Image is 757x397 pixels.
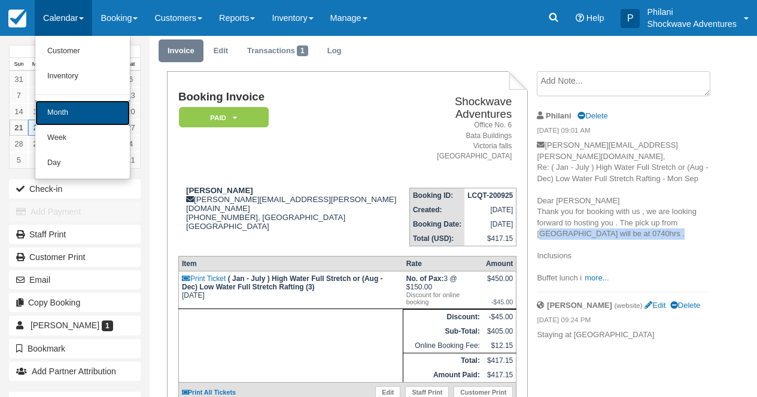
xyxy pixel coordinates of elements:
[178,256,403,271] th: Item
[159,39,203,63] a: Invoice
[403,353,483,368] th: Total:
[10,58,28,71] th: Sun
[621,9,640,28] div: P
[483,353,516,368] td: $417.15
[546,111,571,120] strong: Philani
[28,58,47,71] th: Mon
[403,309,483,324] th: Discount:
[9,293,141,312] button: Copy Booking
[9,202,141,221] button: Add Payment
[178,106,265,129] a: Paid
[486,298,513,306] em: -$45.00
[614,301,642,309] small: (website)
[182,274,226,283] a: Print Ticket
[35,36,130,179] ul: Calendar
[9,316,141,335] a: [PERSON_NAME] 1
[464,217,516,231] td: [DATE]
[178,186,403,246] div: [PERSON_NAME][EMAIL_ADDRESS][PERSON_NAME][DOMAIN_NAME] [PHONE_NUMBER], [GEOGRAPHIC_DATA] [GEOGRAP...
[8,10,26,28] img: checkfront-main-nav-mini-logo.png
[182,389,236,396] a: Print All Tickets
[35,39,130,64] a: Customer
[178,271,403,309] td: [DATE]
[179,107,269,128] em: Paid
[403,338,483,353] td: Online Booking Fee:
[10,87,28,103] a: 7
[486,274,513,292] div: $450.00
[121,58,140,71] th: Sat
[585,273,609,282] a: more...
[403,271,483,309] td: 3 @ $150.00
[35,151,130,176] a: Day
[409,231,464,246] th: Total (USD):
[577,111,607,120] a: Delete
[9,179,141,198] button: Check-in
[537,126,708,139] em: [DATE] 09:01 AM
[406,291,480,306] em: Discount for online booking
[31,320,99,330] span: [PERSON_NAME]
[537,315,708,328] em: [DATE] 09:24 PM
[28,152,47,168] a: 6
[121,120,140,136] a: 27
[10,71,28,87] a: 31
[586,13,604,23] span: Help
[409,217,464,231] th: Booking Date:
[28,71,47,87] a: 1
[28,136,47,152] a: 29
[182,274,383,291] strong: ( Jan - July ) High Water Full Stretch or (Aug - Dec) Low Water Full Stretch Rafting (3)
[464,231,516,246] td: $417.15
[483,309,516,324] td: -$45.00
[10,152,28,168] a: 5
[408,120,512,161] address: Office No. 6 Bata Buildings Victoria falls [GEOGRAPHIC_DATA]
[9,362,141,381] button: Add Partner Attribution
[537,140,708,284] p: [PERSON_NAME][EMAIL_ADDRESS][PERSON_NAME][DOMAIN_NAME], Re: ( Jan - July ) High Water Full Stretc...
[102,320,113,331] span: 1
[483,338,516,353] td: $12.15
[35,126,130,151] a: Week
[121,152,140,168] a: 11
[121,136,140,152] a: 4
[483,256,516,271] th: Amount
[121,103,140,120] a: 20
[28,103,47,120] a: 15
[9,225,141,244] a: Staff Print
[537,329,708,341] p: Staying at [GEOGRAPHIC_DATA]
[547,301,612,310] strong: [PERSON_NAME]
[28,120,47,136] a: 22
[647,18,737,30] p: Shockwave Adventures
[403,256,483,271] th: Rate
[28,87,47,103] a: 8
[205,39,237,63] a: Edit
[9,270,141,289] button: Email
[121,87,140,103] a: 13
[647,6,737,18] p: Philani
[35,64,130,89] a: Inventory
[409,188,464,203] th: Booking ID:
[408,96,512,120] h2: Shockwave Adventures
[483,324,516,338] td: $405.00
[35,100,130,126] a: Month
[464,203,516,217] td: [DATE]
[238,39,317,63] a: Transactions1
[403,368,483,383] th: Amount Paid:
[318,39,351,63] a: Log
[576,14,584,22] i: Help
[10,103,28,120] a: 14
[121,71,140,87] a: 6
[186,186,253,195] strong: [PERSON_NAME]
[297,45,308,56] span: 1
[670,301,700,310] a: Delete
[9,339,141,358] button: Bookmark
[10,120,28,136] a: 21
[644,301,665,310] a: Edit
[483,368,516,383] td: $417.15
[178,91,403,103] h1: Booking Invoice
[467,191,513,200] strong: LCQT-200925
[10,136,28,152] a: 28
[403,324,483,338] th: Sub-Total:
[9,248,141,267] a: Customer Print
[406,274,444,283] strong: No. of Pax
[409,203,464,217] th: Created:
